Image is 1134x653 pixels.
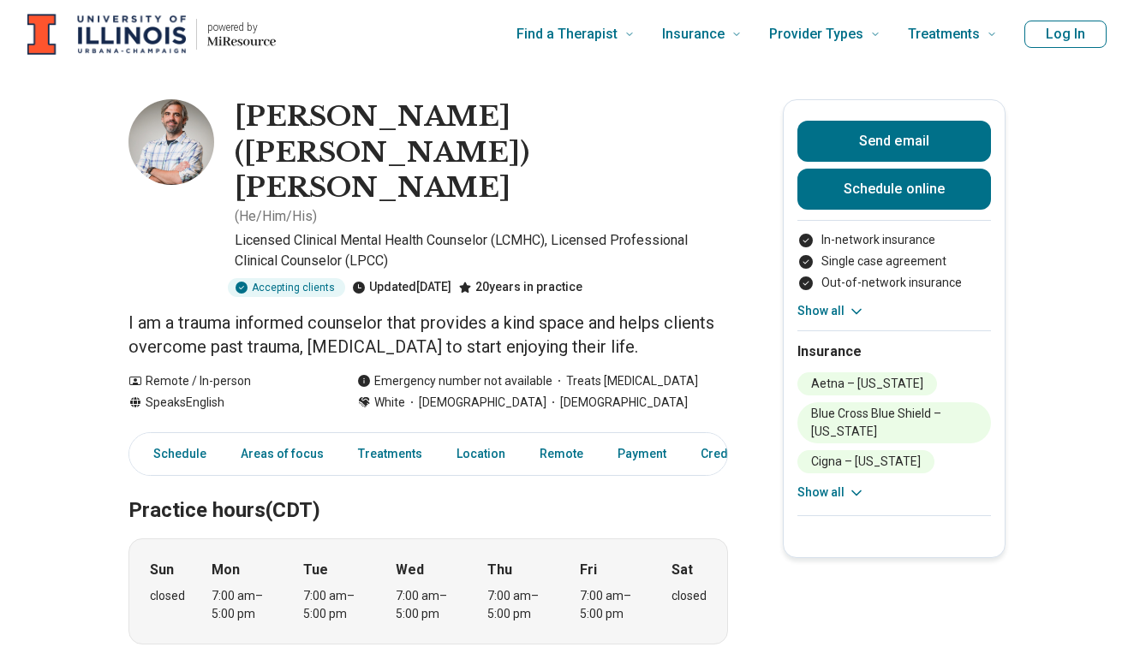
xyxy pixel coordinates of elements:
[235,99,728,206] h1: [PERSON_NAME] ([PERSON_NAME]) [PERSON_NAME]
[797,341,991,362] h2: Insurance
[150,587,185,605] div: closed
[1024,21,1107,48] button: Log In
[769,22,863,46] span: Provider Types
[128,99,214,185] img: Anthony Nichols, Licensed Clinical Mental Health Counselor (LCMHC)
[908,22,980,46] span: Treatments
[516,22,618,46] span: Find a Therapist
[235,230,728,271] p: Licensed Clinical Mental Health Counselor (LCMHC), Licensed Professional Clinical Counselor (LPCC)
[228,278,345,297] div: Accepting clients
[797,231,991,249] li: In-network insurance
[797,252,991,270] li: Single case agreement
[357,372,552,390] div: Emergency number not available
[207,21,276,34] p: powered by
[690,436,776,472] a: Credentials
[128,538,728,644] div: When does the program meet?
[230,436,334,472] a: Areas of focus
[580,587,646,623] div: 7:00 am – 5:00 pm
[458,278,582,297] div: 20 years in practice
[352,278,451,297] div: Updated [DATE]
[797,484,865,502] button: Show all
[128,311,728,359] p: I am a trauma informed counselor that provides a kind space and helps clients overcome past traum...
[235,206,317,227] p: ( He/Him/His )
[797,169,991,210] a: Schedule online
[212,587,278,623] div: 7:00 am – 5:00 pm
[150,560,174,580] strong: Sun
[797,121,991,162] button: Send email
[797,302,865,320] button: Show all
[797,402,991,443] li: Blue Cross Blue Shield – [US_STATE]
[797,274,991,292] li: Out-of-network insurance
[529,436,594,472] a: Remote
[133,436,217,472] a: Schedule
[128,394,323,412] div: Speaks English
[396,560,424,580] strong: Wed
[580,560,597,580] strong: Fri
[662,22,725,46] span: Insurance
[487,587,553,623] div: 7:00 am – 5:00 pm
[797,231,991,292] ul: Payment options
[303,560,328,580] strong: Tue
[27,7,276,62] a: Home page
[797,372,937,395] li: Aetna – [US_STATE]
[396,587,462,623] div: 7:00 am – 5:00 pm
[128,372,323,390] div: Remote / In-person
[671,560,693,580] strong: Sat
[446,436,516,472] a: Location
[671,587,707,605] div: closed
[212,560,240,580] strong: Mon
[607,436,677,472] a: Payment
[348,436,433,472] a: Treatments
[487,560,512,580] strong: Thu
[128,455,728,525] h2: Practice hours (CDT)
[552,372,698,390] span: Treats [MEDICAL_DATA]
[405,394,546,412] span: [DEMOGRAPHIC_DATA]
[546,394,688,412] span: [DEMOGRAPHIC_DATA]
[303,587,369,623] div: 7:00 am – 5:00 pm
[374,394,405,412] span: White
[797,450,934,473] li: Cigna – [US_STATE]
